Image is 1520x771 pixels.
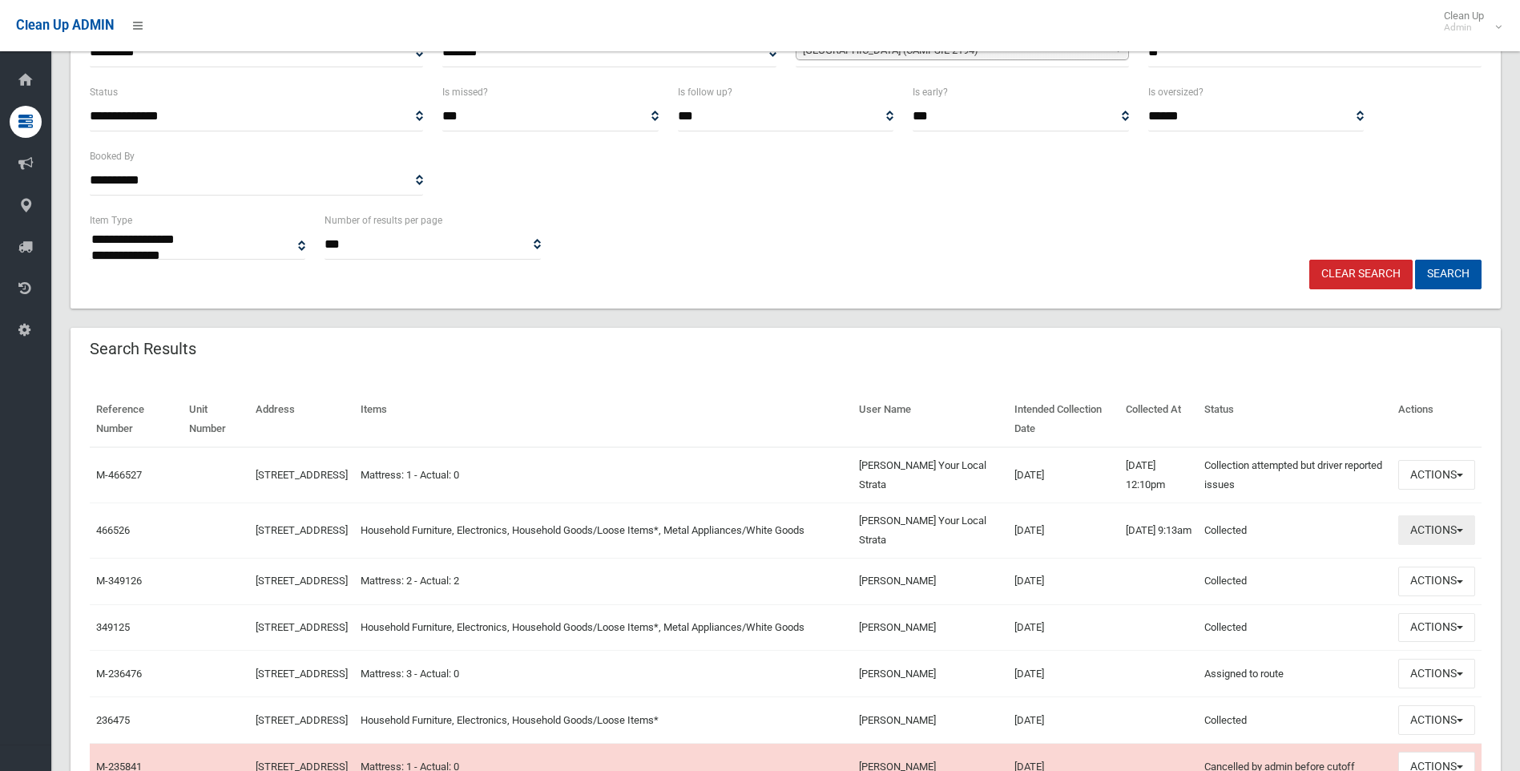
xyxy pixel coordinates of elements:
[853,604,1008,651] td: [PERSON_NAME]
[1398,659,1475,688] button: Actions
[853,392,1008,447] th: User Name
[1008,604,1119,651] td: [DATE]
[1415,260,1482,289] button: Search
[256,668,348,680] a: [STREET_ADDRESS]
[256,714,348,726] a: [STREET_ADDRESS]
[90,392,183,447] th: Reference Number
[1392,392,1482,447] th: Actions
[678,83,732,101] label: Is follow up?
[1008,558,1119,604] td: [DATE]
[256,621,348,633] a: [STREET_ADDRESS]
[1008,503,1119,558] td: [DATE]
[1198,503,1392,558] td: Collected
[853,447,1008,503] td: [PERSON_NAME] Your Local Strata
[354,697,852,744] td: Household Furniture, Electronics, Household Goods/Loose Items*
[96,714,130,726] a: 236475
[1198,558,1392,604] td: Collected
[354,392,852,447] th: Items
[853,697,1008,744] td: [PERSON_NAME]
[1119,447,1198,503] td: [DATE] 12:10pm
[1436,10,1500,34] span: Clean Up
[1119,392,1198,447] th: Collected At
[71,333,216,365] header: Search Results
[183,392,249,447] th: Unit Number
[96,668,142,680] a: M-236476
[256,575,348,587] a: [STREET_ADDRESS]
[325,212,442,229] label: Number of results per page
[1198,604,1392,651] td: Collected
[16,18,114,33] span: Clean Up ADMIN
[354,651,852,697] td: Mattress: 3 - Actual: 0
[1148,83,1204,101] label: Is oversized?
[1008,447,1119,503] td: [DATE]
[1398,705,1475,735] button: Actions
[913,83,948,101] label: Is early?
[1008,392,1119,447] th: Intended Collection Date
[853,651,1008,697] td: [PERSON_NAME]
[90,83,118,101] label: Status
[96,524,130,536] a: 466526
[1398,460,1475,490] button: Actions
[354,447,852,503] td: Mattress: 1 - Actual: 0
[1198,392,1392,447] th: Status
[1398,515,1475,545] button: Actions
[1398,567,1475,596] button: Actions
[256,524,348,536] a: [STREET_ADDRESS]
[1444,22,1484,34] small: Admin
[1008,697,1119,744] td: [DATE]
[249,392,354,447] th: Address
[1198,697,1392,744] td: Collected
[90,212,132,229] label: Item Type
[1309,260,1413,289] a: Clear Search
[90,147,135,165] label: Booked By
[1008,651,1119,697] td: [DATE]
[354,503,852,558] td: Household Furniture, Electronics, Household Goods/Loose Items*, Metal Appliances/White Goods
[354,558,852,604] td: Mattress: 2 - Actual: 2
[1119,503,1198,558] td: [DATE] 9:13am
[1398,613,1475,643] button: Actions
[96,469,142,481] a: M-466527
[354,604,852,651] td: Household Furniture, Electronics, Household Goods/Loose Items*, Metal Appliances/White Goods
[853,503,1008,558] td: [PERSON_NAME] Your Local Strata
[1198,447,1392,503] td: Collection attempted but driver reported issues
[96,575,142,587] a: M-349126
[853,558,1008,604] td: [PERSON_NAME]
[96,621,130,633] a: 349125
[442,83,488,101] label: Is missed?
[1198,651,1392,697] td: Assigned to route
[256,469,348,481] a: [STREET_ADDRESS]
